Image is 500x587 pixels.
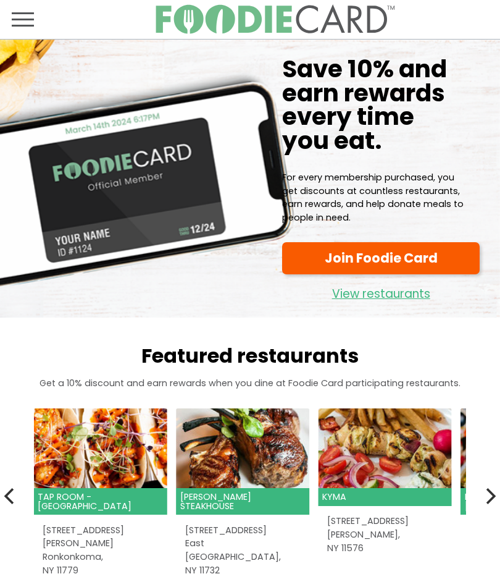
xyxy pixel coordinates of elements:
[176,488,309,515] header: [PERSON_NAME] Steakhouse
[319,408,452,489] img: Kyma
[176,408,309,586] a: Rothmann's Steakhouse [PERSON_NAME] Steakhouse [STREET_ADDRESS]East [GEOGRAPHIC_DATA],NY 11732
[282,57,464,154] h1: Save 10% and earn rewards every time you eat.
[319,488,452,506] header: Kyma
[34,408,167,489] img: Tap Room - Ronkonkoma
[34,408,167,586] a: Tap Room - Ronkonkoma Tap Room - [GEOGRAPHIC_DATA] [STREET_ADDRESS][PERSON_NAME]Ronkonkoma,NY 11779
[282,171,464,224] p: For every membership purchased, you get discounts at countless restaurants, earn rewards, and hel...
[327,515,443,555] address: [STREET_ADDRESS] [PERSON_NAME], NY 11576
[282,242,480,274] a: Join Foodie Card
[176,408,309,489] img: Rothmann's Steakhouse
[9,344,491,368] h2: Featured restaurants
[9,377,491,391] p: Get a 10% discount and earn rewards when you dine at Foodie Card participating restaurants.
[43,524,158,577] address: [STREET_ADDRESS][PERSON_NAME] Ronkonkoma, NY 11779
[282,279,480,304] a: View restaurants
[34,488,167,515] header: Tap Room - [GEOGRAPHIC_DATA]
[154,4,396,35] img: FoodieCard; Eat, Drink, Save, Donate
[185,524,301,577] address: [STREET_ADDRESS] East [GEOGRAPHIC_DATA], NY 11732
